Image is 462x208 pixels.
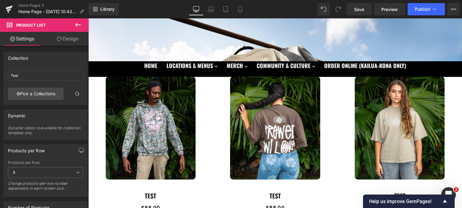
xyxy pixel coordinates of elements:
span: Product List [16,23,46,28]
a: Home Pages [18,3,89,8]
a: Tablet [218,3,233,15]
button: Undo [317,3,330,15]
a: Design [46,32,90,46]
div: Products per Row [8,145,45,153]
img: TEST [266,58,356,161]
span: $85.00 [302,186,321,194]
a: New Library [89,3,119,15]
div: Collection [8,52,28,61]
button: Redo [332,3,344,15]
div: Dynamic [8,110,26,118]
button: Show survey - Help us improve GemPages! [369,198,449,205]
iframe: Intercom live chat [441,187,456,202]
span: Publish [415,7,430,12]
div: Change products-per-row number sepearately in each screen size. [8,181,83,195]
span: $85.00 [53,186,72,194]
a: Laptop [204,3,218,15]
a: TEST [181,174,193,180]
a: TEST [57,174,68,180]
span: 2 [454,187,459,192]
a: TEST [306,174,317,180]
a: Desktop [189,3,204,15]
button: Publish [408,3,445,15]
button: More [447,3,460,15]
b: 3 [13,170,15,175]
a: Mobile [233,3,248,15]
span: Save [354,6,364,13]
span: Home Page - [DATE] 10:43:18 [18,9,77,14]
a: Preview [374,3,405,15]
a: Pick a Collections [8,88,64,100]
img: TEST [142,58,232,161]
img: TEST [17,58,107,161]
span: Preview [381,6,398,13]
span: Library [100,6,115,12]
div: Products per Row [8,161,83,165]
div: Dynamic option is available for collection template only. [8,126,83,139]
span: Help us improve GemPages! [369,199,441,204]
span: $85.00 [178,186,196,194]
